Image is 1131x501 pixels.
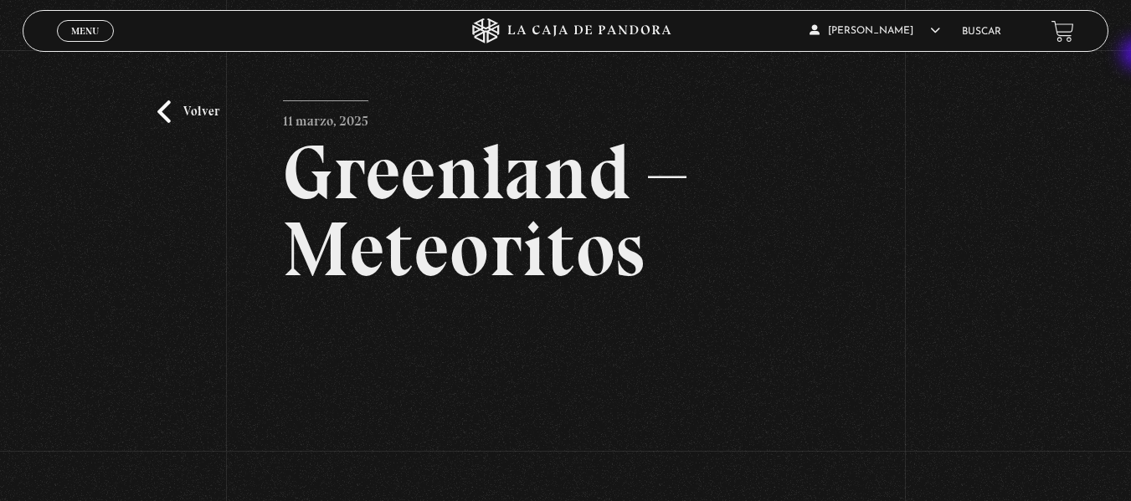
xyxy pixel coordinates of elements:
[157,100,219,123] a: Volver
[1051,19,1074,42] a: View your shopping cart
[810,26,940,36] span: [PERSON_NAME]
[283,134,847,288] h2: Greenland – Meteoritos
[71,26,99,36] span: Menu
[65,40,105,52] span: Cerrar
[962,27,1001,37] a: Buscar
[283,100,368,134] p: 11 marzo, 2025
